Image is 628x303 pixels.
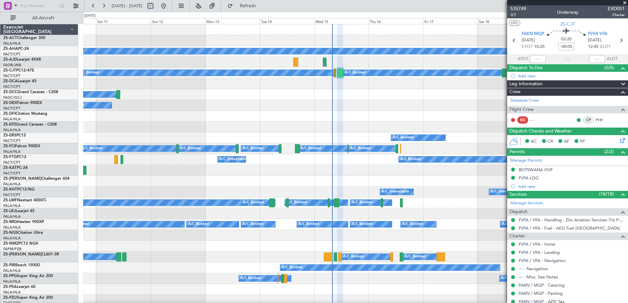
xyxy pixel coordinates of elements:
div: A/C Booked [286,198,307,208]
a: ZS-MIGHawker 900XP [3,220,44,224]
div: A/C Booked [345,68,366,78]
a: ZS-FTGPC12 [3,155,26,159]
input: --:-- [530,55,546,63]
div: [DATE] [84,13,96,19]
a: FALA/HLA [3,225,21,230]
span: [DATE] [588,37,601,44]
a: FAOR/JNB [3,63,21,68]
a: ZS-[PERSON_NAME]CL601-3R [3,253,59,256]
div: FVFA LDG [519,175,539,181]
a: FALA/HLA [3,203,21,208]
a: ZS-AHAPC-24 [3,47,29,51]
div: A/C Booked [180,144,201,153]
a: ZS-LRJLearjet 45 [3,209,34,213]
button: All Aircraft [7,13,71,23]
span: ZS-NMZ [3,242,18,246]
div: Add new [518,184,625,189]
div: A/C Booked [240,273,261,283]
div: A/C Booked [243,144,263,153]
a: FALA/HLA [3,182,21,187]
div: A/C Booked [402,219,423,229]
div: A/C Unavailable [491,187,518,197]
span: ZS-MIG [3,220,17,224]
span: ZS-DFI [3,112,15,116]
a: ZS-FCIFalcon 900EX [3,144,40,148]
div: A/C Booked [405,252,426,262]
span: FAKN MQP [522,31,544,37]
a: FAGC/GCJ [3,95,22,100]
a: FALA/HLA [3,236,21,241]
span: ZS-PSA [3,285,17,289]
span: Charter [509,232,525,240]
span: (18/18) [599,191,614,197]
span: ZS-FTG [3,155,17,159]
a: --- - Misc. See Notes [519,274,558,280]
a: FACT/CPT [3,138,20,143]
span: AC [531,138,537,145]
span: ZS-FCI [3,144,15,148]
a: ZS-PZUSuper King Air 200 [3,296,53,300]
span: ZS-PZU [3,296,17,300]
div: Sun 12 [151,18,205,24]
span: ZS-KAT [3,166,17,170]
span: Permits [509,148,525,156]
span: 535749 [510,5,526,12]
span: 02:20 [561,36,572,43]
a: FALA/HLA [3,268,21,273]
div: A/C Booked [343,252,364,262]
span: ZS-[PERSON_NAME] [3,177,41,181]
a: FAPM/PZB [3,247,21,252]
span: Dispatch Checks and Weather [509,128,572,135]
a: FVFA / VFA - Navigation [519,258,566,263]
span: Services [509,191,527,198]
div: Wed 15 [314,18,369,24]
a: FALA/HLA [3,149,21,154]
div: SIC [517,116,528,124]
a: FAKN / MQP - Catering [519,282,565,288]
div: Mon 13 [205,18,260,24]
a: FALA/HLA [3,279,21,284]
a: ZS-DCALearjet 45 [3,79,36,83]
div: A/C Booked [501,273,522,283]
a: ZS-[PERSON_NAME]Challenger 604 [3,177,70,181]
span: ZS-AJD [3,58,17,62]
span: FVFA VFA [588,31,607,37]
div: A/C Booked [188,219,209,229]
span: ZS-DCC [3,90,17,94]
div: A/C Booked [400,154,421,164]
div: A/C Booked [393,133,414,143]
div: A/C Booked [502,219,523,229]
div: A/C Booked [301,144,321,153]
span: ALDT [607,56,617,62]
span: ZS-PIR [3,263,15,267]
span: CR [548,138,553,145]
span: ETOT [522,44,532,50]
span: ZS-KHT [3,188,17,192]
a: FACT/CPT [3,171,20,176]
a: FVFA / VFA - Landing [519,250,560,255]
span: Dispatch [509,208,527,216]
a: ZS-NMZPC12 NGX [3,242,38,246]
a: ZS-PPGSuper King Air 200 [3,274,53,278]
a: ZS-DFICitation Mustang [3,112,47,116]
span: ZS-LRJ [3,209,16,213]
a: ZS-PSALearjet 60 [3,285,35,289]
a: ZS-ACTChallenger 300 [3,36,45,40]
a: FACT/CPT [3,52,20,57]
span: ZS-DEX [3,101,17,105]
span: AF [564,138,569,145]
span: ZS-ACT [3,36,17,40]
span: ZS-LMF [3,198,17,202]
div: Add new [518,73,625,79]
a: FACT/CPT [3,106,20,111]
a: FACT/CPT [3,84,20,89]
span: 3/7 [510,12,526,18]
span: All Aircraft [17,16,69,20]
a: FACT/CPT [3,73,20,78]
div: - - [530,117,545,123]
button: Refresh [224,1,264,11]
div: Underway [557,9,578,16]
div: Thu 16 [369,18,423,24]
a: ZS-EPZGrand Caravan - C208 [3,123,57,127]
a: FACT/CPT [3,192,20,197]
